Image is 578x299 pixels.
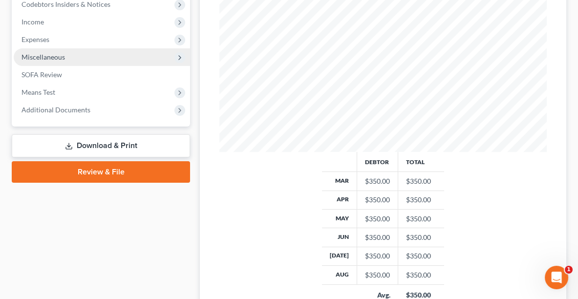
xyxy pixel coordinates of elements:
[14,66,190,84] a: SOFA Review
[398,152,444,171] th: Total
[322,228,357,247] th: Jun
[21,88,55,96] span: Means Test
[21,18,44,26] span: Income
[365,195,390,205] div: $350.00
[365,233,390,242] div: $350.00
[365,176,390,186] div: $350.00
[322,247,357,265] th: [DATE]
[322,266,357,284] th: Aug
[21,106,90,114] span: Additional Documents
[21,53,65,61] span: Miscellaneous
[398,191,444,209] td: $350.00
[398,266,444,284] td: $350.00
[322,172,357,191] th: Mar
[565,266,573,274] span: 1
[398,228,444,247] td: $350.00
[322,191,357,209] th: Apr
[365,270,390,280] div: $350.00
[12,134,190,157] a: Download & Print
[357,152,398,171] th: Debtor
[365,251,390,261] div: $350.00
[21,70,62,79] span: SOFA Review
[398,209,444,228] td: $350.00
[545,266,568,289] iframe: Intercom live chat
[21,35,49,43] span: Expenses
[322,209,357,228] th: May
[12,161,190,183] a: Review & File
[398,247,444,265] td: $350.00
[365,214,390,224] div: $350.00
[398,172,444,191] td: $350.00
